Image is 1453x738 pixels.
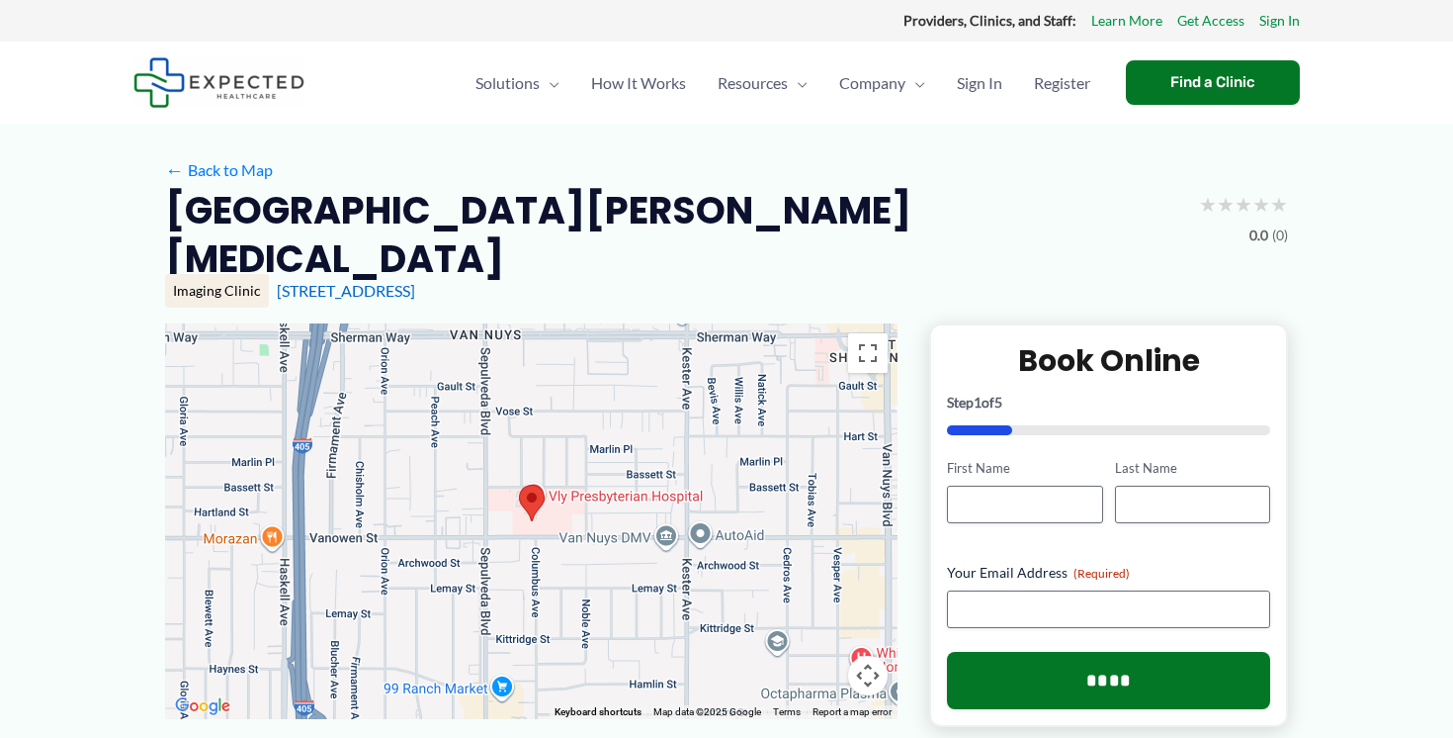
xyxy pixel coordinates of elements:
p: Step of [947,396,1270,410]
span: ★ [1199,186,1217,223]
h2: Book Online [947,341,1270,380]
label: First Name [947,459,1102,478]
button: Toggle fullscreen view [848,333,888,373]
h2: [GEOGRAPHIC_DATA][PERSON_NAME][MEDICAL_DATA] [165,186,1183,284]
a: Find a Clinic [1126,60,1300,105]
span: 1 [974,394,982,411]
a: Learn More [1091,8,1162,34]
button: Map camera controls [848,656,888,695]
span: Menu Toggle [788,48,808,118]
img: Google [170,693,235,719]
span: How It Works [591,48,686,118]
span: Company [839,48,905,118]
label: Last Name [1115,459,1270,478]
a: ResourcesMenu Toggle [702,48,823,118]
span: ← [165,160,184,179]
span: ★ [1235,186,1252,223]
button: Keyboard shortcuts [555,705,641,719]
span: (0) [1272,223,1288,248]
span: 0.0 [1249,223,1268,248]
a: [STREET_ADDRESS] [277,281,415,300]
a: SolutionsMenu Toggle [460,48,575,118]
span: (Required) [1073,566,1130,581]
a: Register [1018,48,1106,118]
span: Register [1034,48,1090,118]
span: Map data ©2025 Google [653,706,761,717]
span: ★ [1217,186,1235,223]
span: Solutions [475,48,540,118]
a: How It Works [575,48,702,118]
nav: Primary Site Navigation [460,48,1106,118]
span: Menu Toggle [905,48,925,118]
span: Resources [718,48,788,118]
a: Report a map error [812,706,892,717]
img: Expected Healthcare Logo - side, dark font, small [133,57,304,108]
a: Get Access [1177,8,1244,34]
a: Terms (opens in new tab) [773,706,801,717]
a: ←Back to Map [165,155,273,185]
a: CompanyMenu Toggle [823,48,941,118]
strong: Providers, Clinics, and Staff: [903,12,1076,29]
span: Sign In [957,48,1002,118]
span: ★ [1252,186,1270,223]
a: Sign In [941,48,1018,118]
span: Menu Toggle [540,48,559,118]
label: Your Email Address [947,563,1270,583]
a: Sign In [1259,8,1300,34]
div: Imaging Clinic [165,274,269,308]
a: Open this area in Google Maps (opens a new window) [170,693,235,719]
span: 5 [994,394,1002,411]
span: ★ [1270,186,1288,223]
